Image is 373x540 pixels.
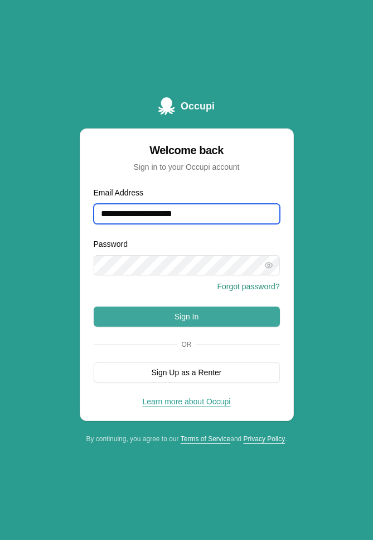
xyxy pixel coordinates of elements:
span: Occupi [181,98,215,114]
a: Occupi [158,97,215,115]
div: Sign in to your Occupi account [94,161,280,173]
a: Learn more about Occupi [143,397,231,406]
label: Email Address [94,188,143,197]
label: Password [94,240,128,249]
button: Forgot password? [217,281,279,292]
button: Sign In [94,307,280,327]
button: Sign Up as a Renter [94,362,280,383]
div: Welcome back [94,142,280,158]
span: Or [177,340,196,349]
a: Privacy Policy [244,435,285,443]
a: Terms of Service [181,435,230,443]
div: By continuing, you agree to our and . [80,434,294,443]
